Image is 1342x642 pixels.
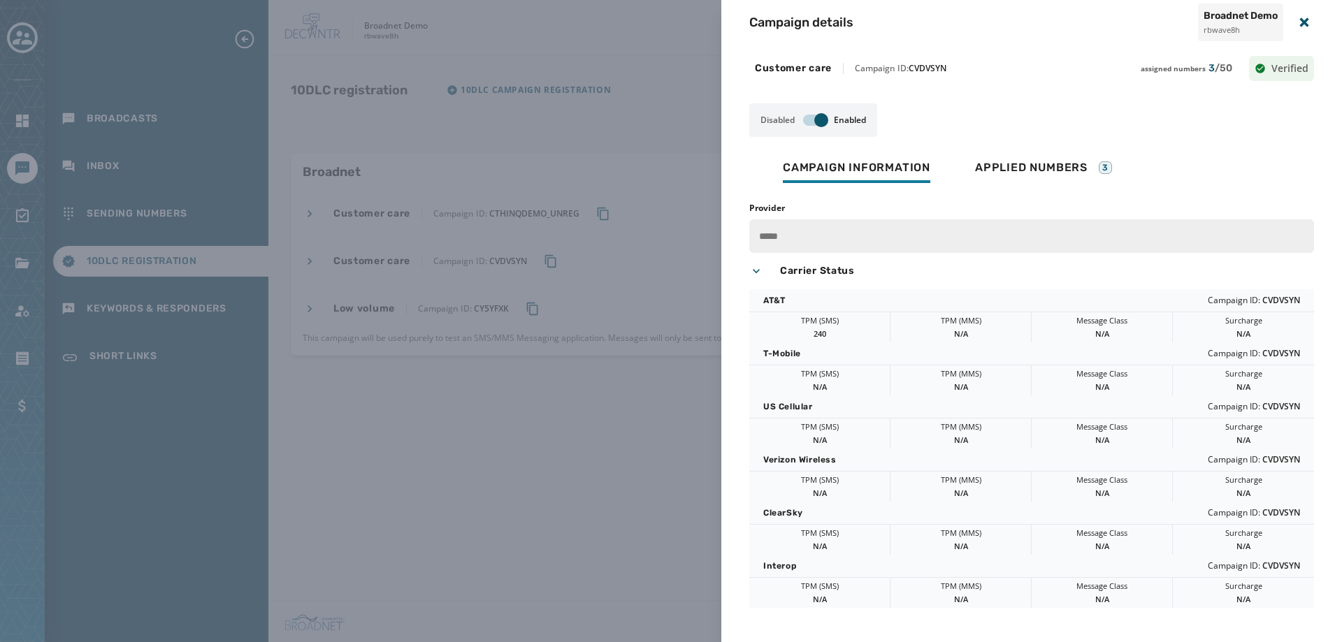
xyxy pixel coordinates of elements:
[1262,453,1300,465] span: CVDVSYN
[855,63,946,74] span: Campaign ID:
[1225,527,1262,539] span: Surcharge
[783,161,930,175] span: Campaign Information
[1076,421,1127,433] span: Message Class
[813,541,827,553] span: N/A
[1225,421,1262,433] span: Surcharge
[1204,9,1278,23] span: Broadnet Demo
[1225,315,1262,327] span: Surcharge
[1076,474,1127,486] span: Message Class
[1205,504,1303,521] span: Campaign ID:
[1225,474,1262,486] span: Surcharge
[1204,24,1278,36] span: rbwave8h
[1236,541,1250,553] span: N/A
[941,368,981,380] span: TPM (MMS)
[941,315,981,327] span: TPM (MMS)
[760,504,806,521] span: ClearSky
[1262,347,1300,359] span: CVDVSYN
[941,581,981,592] span: TPM (MMS)
[813,594,827,606] span: N/A
[760,398,816,415] span: US Cellular
[1141,61,1206,75] span: assigned numbers
[1205,345,1303,362] span: Campaign ID:
[749,203,785,214] label: Provider
[801,527,839,539] span: TPM (SMS)
[954,435,968,446] span: N/A
[1205,398,1303,415] span: Campaign ID:
[772,154,941,186] button: Campaign Information
[954,328,968,340] span: N/A
[1095,488,1109,499] span: N/A
[814,328,826,340] span: 240
[975,161,1088,175] span: Applied Numbers
[755,61,832,75] h4: Customer care
[801,581,839,592] span: TPM (SMS)
[1236,328,1250,340] span: N/A
[760,115,795,126] span: Disabled
[1225,368,1262,380] span: Surcharge
[1095,541,1109,553] span: N/A
[1095,594,1109,606] span: N/A
[941,474,981,486] span: TPM (MMS)
[1076,581,1127,592] span: Message Class
[813,435,827,446] span: N/A
[1262,506,1300,518] span: CVDVSYN
[1099,161,1112,174] div: 3
[1076,368,1127,380] span: Message Class
[954,381,968,393] span: N/A
[1095,381,1109,393] span: N/A
[1076,315,1127,327] span: Message Class
[954,541,968,553] span: N/A
[1205,557,1303,574] span: Campaign ID:
[1236,381,1250,393] span: N/A
[1262,294,1300,306] span: CVDVSYN
[813,381,827,393] span: N/A
[760,557,799,574] span: Interop
[964,154,1123,186] button: Applied Numbers3
[1249,56,1314,81] div: Verified
[954,594,968,606] span: N/A
[780,264,855,278] h4: Carrier Status
[1225,581,1262,592] span: Surcharge
[1208,61,1232,75] span: 3
[749,264,1314,278] button: Carrier Status
[801,474,839,486] span: TPM (SMS)
[801,421,839,433] span: TPM (SMS)
[1236,594,1250,606] span: N/A
[1236,435,1250,446] span: N/A
[1095,435,1109,446] span: N/A
[1262,400,1300,412] span: CVDVSYN
[954,488,968,499] span: N/A
[760,345,804,362] span: T-Mobile
[760,451,839,468] span: Verizon Wireless
[749,13,853,32] h2: Campaign details
[1205,292,1303,309] span: Campaign ID:
[1215,62,1232,74] span: / 50
[909,62,946,74] span: CVDVSYN
[1262,560,1300,571] span: CVDVSYN
[834,115,866,126] span: Enabled
[1205,451,1303,468] span: Campaign ID:
[941,421,981,433] span: TPM (MMS)
[941,527,981,539] span: TPM (MMS)
[1236,488,1250,499] span: N/A
[760,292,788,309] span: AT&T
[801,368,839,380] span: TPM (SMS)
[1076,527,1127,539] span: Message Class
[801,315,839,327] span: TPM (SMS)
[1095,328,1109,340] span: N/A
[813,488,827,499] span: N/A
